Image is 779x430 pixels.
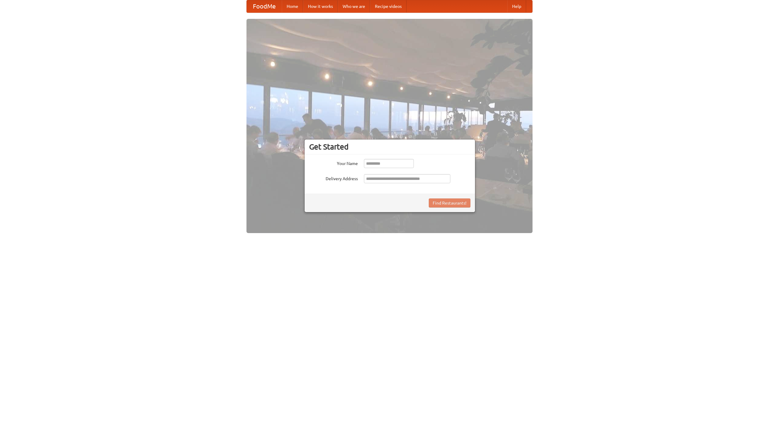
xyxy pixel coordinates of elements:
a: How it works [303,0,338,12]
button: Find Restaurants! [429,198,470,208]
label: Delivery Address [309,174,358,182]
a: FoodMe [247,0,282,12]
a: Home [282,0,303,12]
a: Who we are [338,0,370,12]
h3: Get Started [309,142,470,151]
a: Help [507,0,526,12]
label: Your Name [309,159,358,167]
a: Recipe videos [370,0,407,12]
